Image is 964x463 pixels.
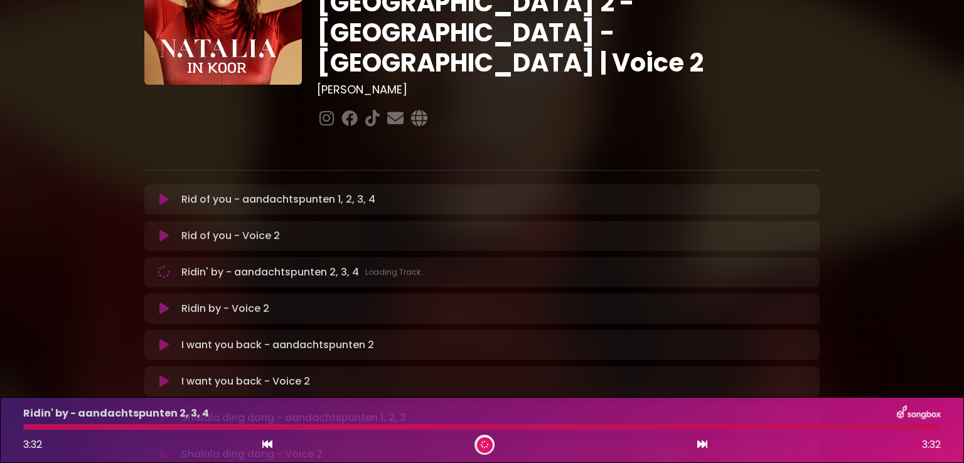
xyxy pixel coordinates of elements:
[181,374,310,389] p: I want you back - Voice 2
[23,406,209,421] p: Ridin' by - aandachtspunten 2, 3, 4
[181,265,426,280] p: Ridin' by - aandachtspunten 2, 3, 4
[23,437,42,452] span: 3:32
[181,192,375,207] p: Rid of you - aandachtspunten 1, 2, 3, 4
[181,338,374,353] p: I want you back - aandachtspunten 2
[317,83,820,97] h3: [PERSON_NAME]
[922,437,941,452] span: 3:32
[897,405,941,422] img: songbox-logo-white.png
[181,228,280,243] p: Rid of you - Voice 2
[181,301,269,316] p: Ridin by - Voice 2
[365,267,426,278] span: Loading Track...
